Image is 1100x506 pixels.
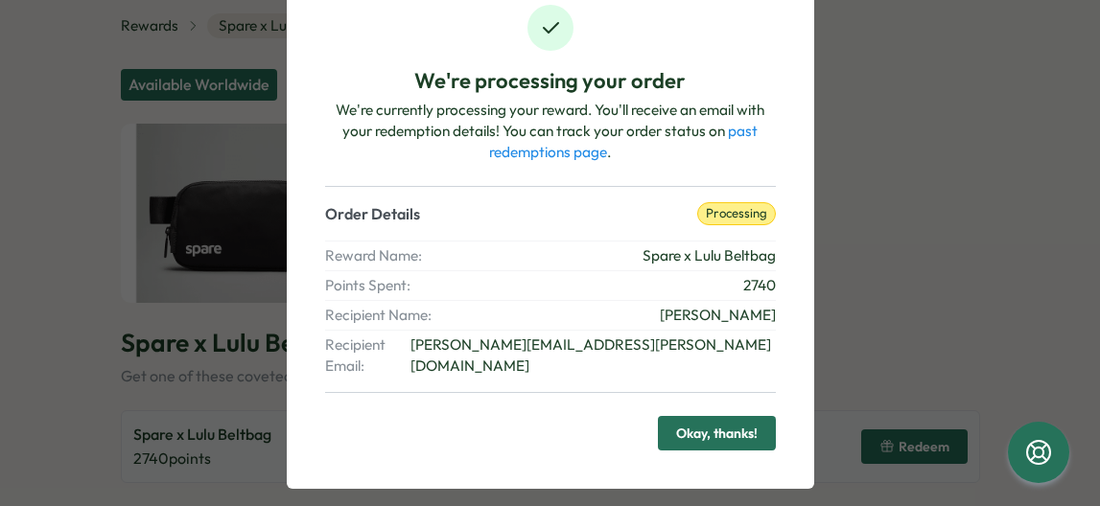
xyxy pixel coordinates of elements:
p: Order Details [325,202,420,226]
span: Reward Name: [325,245,433,266]
span: Recipient Email: [325,334,407,377]
span: Recipient Name: [325,305,433,326]
span: Points Spent: [325,275,433,296]
span: [PERSON_NAME] [660,305,776,326]
span: 2740 [743,275,776,296]
p: We're currently processing your reward. You'll receive an email with your redemption details! You... [325,100,776,163]
button: Okay, thanks! [658,416,776,450]
span: [PERSON_NAME][EMAIL_ADDRESS][PERSON_NAME][DOMAIN_NAME] [410,334,776,377]
span: Spare x Lulu Beltbag [643,245,776,266]
span: Okay, thanks! [676,417,758,449]
p: processing [697,202,776,225]
a: past redemptions page [489,122,758,161]
p: We're processing your order [414,66,686,96]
